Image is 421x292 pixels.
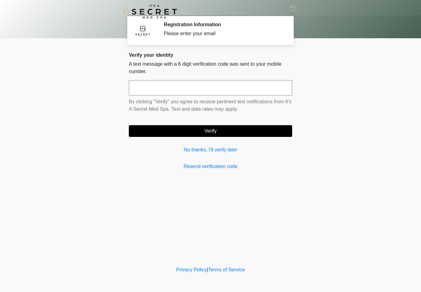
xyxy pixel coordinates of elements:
[133,22,152,40] img: Agent Avatar
[129,163,292,170] a: Resend verification code
[164,22,283,27] h2: Registration Information
[123,5,177,19] img: It's A Secret Med Spa Logo
[129,52,292,58] h2: Verify your identity
[129,125,292,137] button: Verify
[208,267,245,272] a: Terms of Service
[176,267,207,272] a: Privacy Policy
[207,267,208,272] a: |
[129,98,292,113] p: By clicking "Verify" you agree to receive pertinent text notifications from It's A Secret Med Spa...
[129,146,292,154] a: No thanks, I'll verify later
[164,30,283,37] div: Please enter your email
[129,60,292,75] p: A text message with a 6 digit verification code was sent to your mobile number.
